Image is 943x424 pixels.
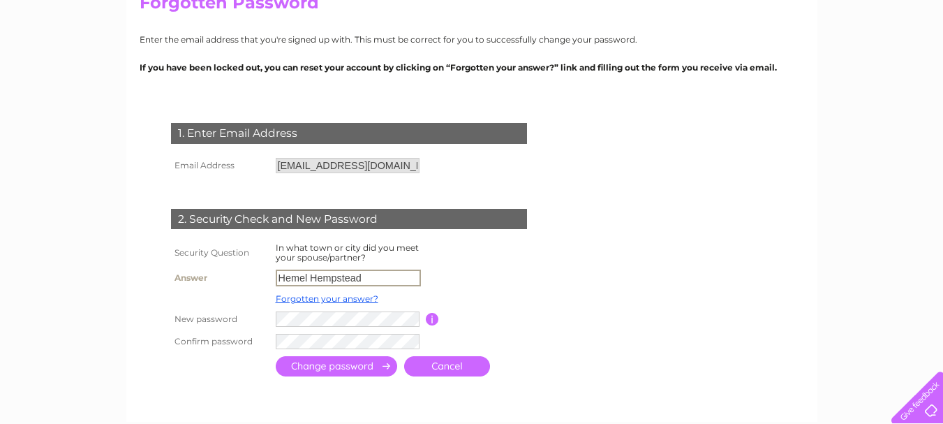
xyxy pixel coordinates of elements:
[404,356,490,377] a: Cancel
[168,154,272,177] th: Email Address
[171,123,527,144] div: 1. Enter Email Address
[276,242,419,263] label: In what town or city did you meet your spouse/partner?
[748,59,774,70] a: Water
[782,59,813,70] a: Energy
[140,33,804,46] p: Enter the email address that you're signed up with. This must be correct for you to successfully ...
[900,59,935,70] a: Contact
[171,209,527,230] div: 2. Security Check and New Password
[872,59,892,70] a: Blog
[168,266,272,290] th: Answer
[168,308,272,330] th: New password
[276,356,397,377] input: Submit
[680,7,776,24] a: 0333 014 3131
[140,61,804,74] p: If you have been locked out, you can reset your account by clicking on “Forgotten your answer?” l...
[142,8,802,68] div: Clear Business is a trading name of Verastar Limited (registered in [GEOGRAPHIC_DATA] No. 3667643...
[168,240,272,266] th: Security Question
[33,36,104,79] img: logo.png
[426,313,439,326] input: Information
[822,59,863,70] a: Telecoms
[168,330,272,353] th: Confirm password
[276,293,378,304] a: Forgotten your answer?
